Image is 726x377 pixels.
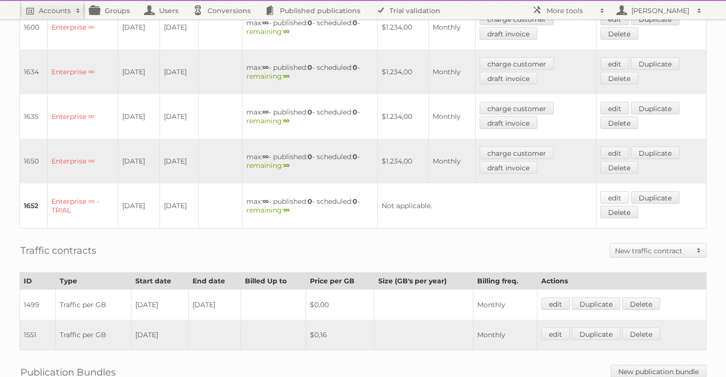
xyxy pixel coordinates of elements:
a: edit [600,57,629,70]
td: Traffic per GB [55,290,131,320]
td: max: - published: - scheduled: - [242,94,378,139]
a: charge customer [480,102,554,115]
td: Monthly [429,5,475,49]
a: Delete [600,27,638,40]
a: Delete [600,161,638,174]
a: New traffic contract [610,244,706,257]
strong: 0 [307,108,312,116]
td: 1652 [20,183,48,229]
td: $1.234,00 [378,94,429,139]
a: Delete [600,72,638,84]
strong: ∞ [262,108,269,116]
a: edit [600,102,629,115]
strong: ∞ [283,206,290,214]
th: Actions [537,273,706,290]
th: Start date [131,273,189,290]
strong: 0 [307,152,312,161]
a: Delete [600,206,638,218]
td: [DATE] [160,49,198,94]
td: $0,00 [306,290,374,320]
a: edit [600,191,629,204]
span: remaining: [246,27,290,36]
td: Enterprise ∞ [48,94,118,139]
h2: Accounts [39,6,71,16]
a: Groups [85,1,140,19]
h2: More tools [547,6,595,16]
strong: ∞ [262,63,269,72]
td: [DATE] [118,94,160,139]
td: [DATE] [160,183,198,229]
td: [DATE] [160,139,198,183]
td: Enterprise ∞ [48,139,118,183]
a: Delete [622,328,660,340]
th: End date [188,273,241,290]
th: Price per GB [306,273,374,290]
td: [DATE] [188,290,241,320]
td: [DATE] [118,139,160,183]
span: remaining: [246,72,290,81]
a: Trial validation [370,1,450,19]
a: Conversions [188,1,260,19]
td: 1634 [20,49,48,94]
strong: ∞ [262,152,269,161]
strong: 0 [353,108,357,116]
a: charge customer [480,147,554,159]
th: Type [55,273,131,290]
td: $1.234,00 [378,49,429,94]
td: Monthly [429,49,475,94]
td: 1551 [20,320,56,350]
strong: 0 [353,18,357,27]
td: 1499 [20,290,56,320]
td: max: - published: - scheduled: - [242,49,378,94]
td: max: - published: - scheduled: - [242,5,378,49]
strong: ∞ [283,161,290,170]
a: draft invoice [480,116,537,129]
td: Not applicable. [378,183,596,229]
td: 1600 [20,5,48,49]
td: Monthly [473,320,537,350]
a: Users [140,1,188,19]
td: 1635 [20,94,48,139]
a: Delete [600,116,638,129]
td: $1.234,00 [378,5,429,49]
a: charge customer [480,57,554,70]
th: ID [20,273,56,290]
span: remaining: [246,161,290,170]
td: max: - published: - scheduled: - [242,139,378,183]
h2: New traffic contract [615,246,692,256]
strong: 0 [307,197,312,206]
strong: ∞ [283,72,290,81]
td: Monthly [429,139,475,183]
td: Enterprise ∞ [48,5,118,49]
a: edit [541,297,570,310]
a: Duplicate [572,328,620,340]
strong: ∞ [262,18,269,27]
td: [DATE] [160,5,198,49]
td: Traffic per GB [55,320,131,350]
td: max: - published: - scheduled: - [242,183,378,229]
strong: 0 [353,63,357,72]
td: Enterprise ∞ - TRIAL [48,183,118,229]
a: More tools [527,1,610,19]
span: Toggle [692,244,706,257]
h2: [PERSON_NAME] [629,6,692,16]
strong: ∞ [262,197,269,206]
td: $1.234,00 [378,139,429,183]
th: Billed Up to [241,273,306,290]
th: Billing freq. [473,273,537,290]
a: Duplicate [572,297,620,310]
td: Monthly [473,290,537,320]
a: [PERSON_NAME] [610,1,707,19]
td: [DATE] [131,320,189,350]
strong: ∞ [283,27,290,36]
td: [DATE] [118,49,160,94]
a: draft invoice [480,161,537,174]
a: Accounts [19,1,85,19]
a: edit [541,328,570,340]
th: Size (GB's per year) [374,273,473,290]
strong: ∞ [283,116,290,125]
strong: 0 [353,197,357,206]
a: Published publications [260,1,370,19]
strong: 0 [307,63,312,72]
td: [DATE] [118,5,160,49]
